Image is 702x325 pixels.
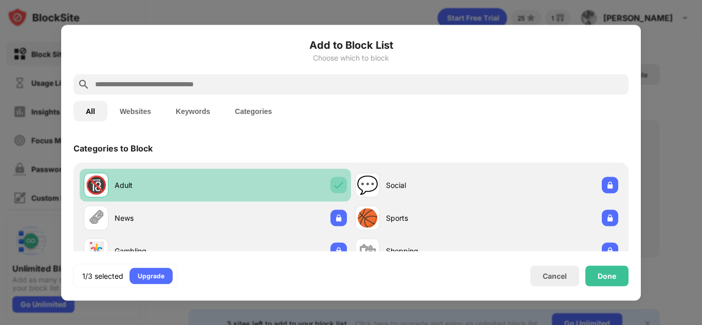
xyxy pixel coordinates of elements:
[386,213,487,223] div: Sports
[163,101,223,121] button: Keywords
[357,175,378,196] div: 💬
[115,180,215,190] div: Adult
[138,271,164,281] div: Upgrade
[359,240,376,261] div: 🛍
[73,53,629,62] div: Choose which to block
[82,271,123,281] div: 1/3 selected
[73,143,153,153] div: Categories to Block
[85,175,107,196] div: 🔞
[543,272,567,280] div: Cancel
[386,180,487,190] div: Social
[386,245,487,256] div: Shopping
[115,245,215,256] div: Gambling
[223,101,284,121] button: Categories
[357,207,378,228] div: 🏀
[598,272,616,280] div: Done
[87,207,105,228] div: 🗞
[73,37,629,52] h6: Add to Block List
[107,101,163,121] button: Websites
[78,78,90,90] img: search.svg
[85,240,107,261] div: 🃏
[73,101,107,121] button: All
[115,213,215,223] div: News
